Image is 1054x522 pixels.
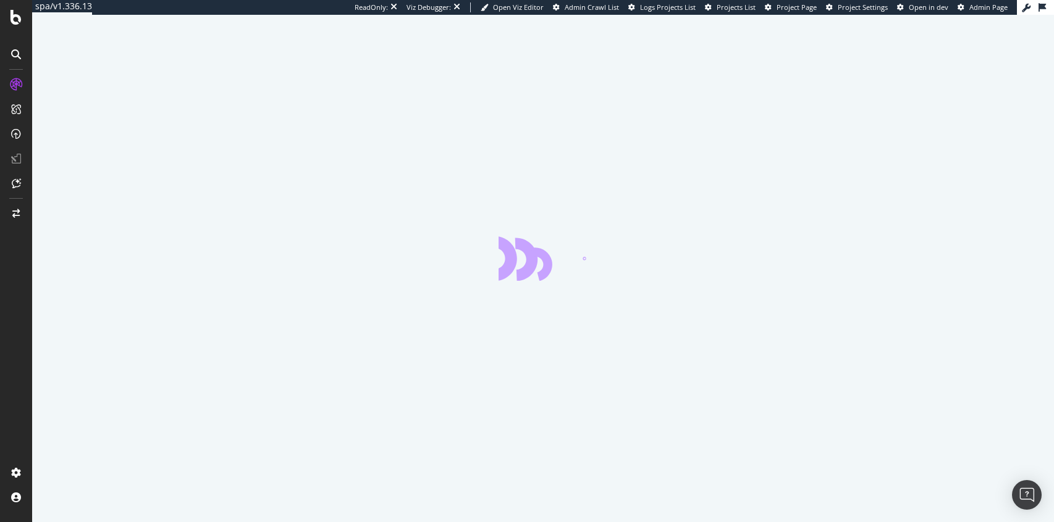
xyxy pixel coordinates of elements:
[838,2,888,12] span: Project Settings
[705,2,756,12] a: Projects List
[355,2,388,12] div: ReadOnly:
[565,2,619,12] span: Admin Crawl List
[909,2,948,12] span: Open in dev
[826,2,888,12] a: Project Settings
[628,2,696,12] a: Logs Projects List
[969,2,1008,12] span: Admin Page
[1012,480,1042,510] div: Open Intercom Messenger
[553,2,619,12] a: Admin Crawl List
[499,236,588,281] div: animation
[481,2,544,12] a: Open Viz Editor
[640,2,696,12] span: Logs Projects List
[765,2,817,12] a: Project Page
[777,2,817,12] span: Project Page
[493,2,544,12] span: Open Viz Editor
[897,2,948,12] a: Open in dev
[717,2,756,12] span: Projects List
[407,2,451,12] div: Viz Debugger:
[958,2,1008,12] a: Admin Page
